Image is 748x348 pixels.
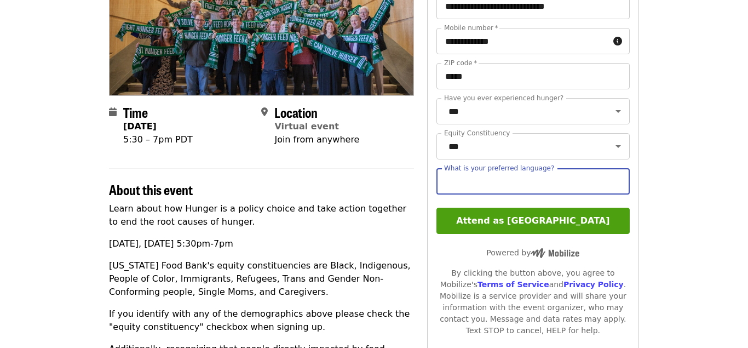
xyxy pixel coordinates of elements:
[109,202,414,229] p: Learn about how Hunger is a policy choice and take action together to end the root causes of hunger.
[109,107,117,117] i: calendar icon
[444,60,477,66] label: ZIP code
[109,180,193,199] span: About this event
[531,248,579,258] img: Powered by Mobilize
[444,25,498,31] label: Mobile number
[274,134,359,145] span: Join from anywhere
[436,28,609,54] input: Mobile number
[274,121,339,132] a: Virtual event
[563,280,624,289] a: Privacy Policy
[611,139,626,154] button: Open
[109,237,414,250] p: [DATE], [DATE] 5:30pm-7pm
[274,102,318,122] span: Location
[444,95,563,101] label: Have you ever experienced hunger?
[123,102,148,122] span: Time
[261,107,268,117] i: map-marker-alt icon
[613,36,622,47] i: circle-info icon
[436,168,630,195] input: What is your preferred language?
[436,63,630,89] input: ZIP code
[611,104,626,119] button: Open
[436,267,630,336] div: By clicking the button above, you agree to Mobilize's and . Mobilize is a service provider and wi...
[486,248,579,257] span: Powered by
[444,165,554,172] label: What is your preferred language?
[444,130,510,136] label: Equity Constituency
[109,259,414,299] p: [US_STATE] Food Bank's equity constituencies are Black, Indigenous, People of Color, Immigrants, ...
[477,280,549,289] a: Terms of Service
[436,208,630,234] button: Attend as [GEOGRAPHIC_DATA]
[123,121,157,132] strong: [DATE]
[123,133,193,146] div: 5:30 – 7pm PDT
[109,307,414,334] p: If you identify with any of the demographics above please check the "equity constituency" checkbo...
